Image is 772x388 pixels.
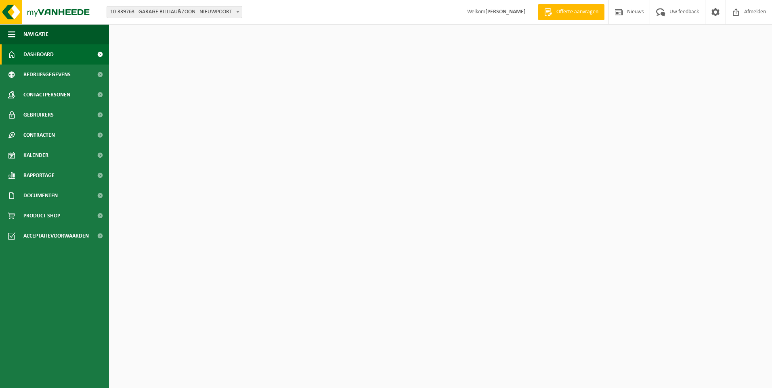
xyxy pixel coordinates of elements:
iframe: chat widget [4,370,135,388]
strong: [PERSON_NAME] [485,9,526,15]
span: Contracten [23,125,55,145]
span: Rapportage [23,165,55,186]
span: Navigatie [23,24,48,44]
a: Offerte aanvragen [538,4,604,20]
span: Bedrijfsgegevens [23,65,71,85]
span: Offerte aanvragen [554,8,600,16]
span: Dashboard [23,44,54,65]
span: Product Shop [23,206,60,226]
span: Documenten [23,186,58,206]
span: Gebruikers [23,105,54,125]
span: 10-339763 - GARAGE BILLIAU&ZOON - NIEUWPOORT [107,6,242,18]
span: Acceptatievoorwaarden [23,226,89,246]
span: Contactpersonen [23,85,70,105]
span: Kalender [23,145,48,165]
